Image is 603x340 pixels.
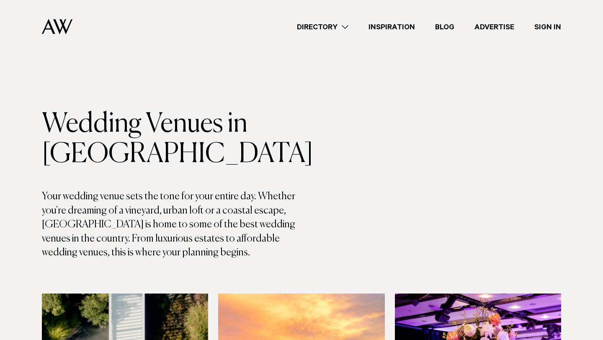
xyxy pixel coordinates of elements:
[358,21,425,33] a: Inspiration
[42,190,301,260] p: Your wedding venue sets the tone for your entire day. Whether you're dreaming of a vineyard, urba...
[524,21,571,33] a: Sign In
[464,21,524,33] a: Advertise
[42,19,72,34] img: Auckland Weddings Logo
[425,21,464,33] a: Blog
[287,21,358,33] a: Directory
[42,109,301,170] h1: Wedding Venues in [GEOGRAPHIC_DATA]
